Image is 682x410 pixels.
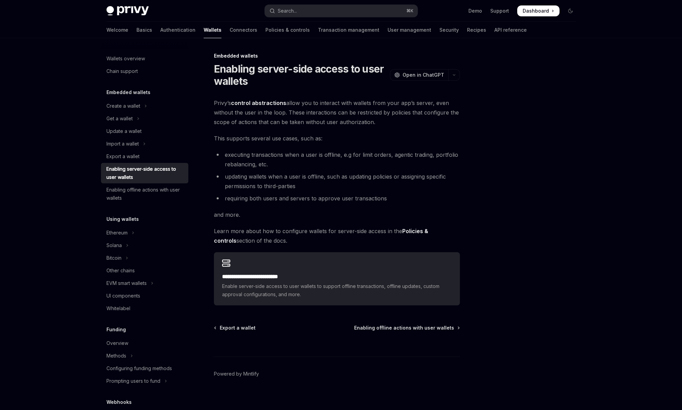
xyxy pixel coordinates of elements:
[231,100,286,107] a: control abstractions
[222,282,452,299] span: Enable server-side access to user wallets to support offline transactions, offline updates, custo...
[101,277,188,289] button: Toggle EVM smart wallets section
[214,194,460,203] li: requiring both users and servers to approve user transactions
[220,324,256,331] span: Export a wallet
[214,226,460,245] span: Learn more about how to configure wallets for server-side access in the section of the docs.
[467,22,486,38] a: Recipes
[106,140,139,148] div: Import a wallet
[214,172,460,191] li: updating wallets when a user is offline, such as updating policies or assigning specific permissi...
[106,67,138,75] div: Chain support
[214,52,460,59] div: Embedded wallets
[494,22,527,38] a: API reference
[101,227,188,239] button: Toggle Ethereum section
[106,325,126,334] h5: Funding
[101,65,188,77] a: Chain support
[106,127,142,135] div: Update a wallet
[101,302,188,315] a: Whitelabel
[406,8,413,14] span: ⌘ K
[106,115,133,123] div: Get a wallet
[101,100,188,112] button: Toggle Create a wallet section
[106,339,128,347] div: Overview
[354,324,454,331] span: Enabling offline actions with user wallets
[106,186,184,202] div: Enabling offline actions with user wallets
[106,6,149,16] img: dark logo
[106,102,140,110] div: Create a wallet
[106,398,132,406] h5: Webhooks
[106,267,135,275] div: Other chains
[160,22,195,38] a: Authentication
[101,150,188,163] a: Export a wallet
[106,88,150,96] h5: Embedded wallets
[490,7,509,14] a: Support
[204,22,221,38] a: Wallets
[101,252,188,264] button: Toggle Bitcoin section
[403,72,444,78] span: Open in ChatGPT
[106,165,184,181] div: Enabling server-side access to user wallets
[136,22,152,38] a: Basics
[517,5,560,16] a: Dashboard
[439,22,459,38] a: Security
[101,350,188,362] button: Toggle Methods section
[214,210,460,219] span: and more.
[106,352,126,360] div: Methods
[101,125,188,137] a: Update a wallet
[214,63,387,87] h1: Enabling server-side access to user wallets
[106,215,139,223] h5: Using wallets
[106,279,147,287] div: EVM smart wallets
[214,370,259,377] a: Powered by Mintlify
[354,324,459,331] a: Enabling offline actions with user wallets
[215,324,256,331] a: Export a wallet
[214,150,460,169] li: executing transactions when a user is offline, e.g for limit orders, agentic trading, portfolio r...
[106,22,128,38] a: Welcome
[101,290,188,302] a: UI components
[318,22,379,38] a: Transaction management
[101,362,188,375] a: Configuring funding methods
[468,7,482,14] a: Demo
[106,292,140,300] div: UI components
[106,229,128,237] div: Ethereum
[278,7,297,15] div: Search...
[101,138,188,150] button: Toggle Import a wallet section
[101,52,188,65] a: Wallets overview
[101,264,188,277] a: Other chains
[106,364,172,373] div: Configuring funding methods
[214,134,460,143] span: This supports several use cases, such as:
[101,163,188,183] a: Enabling server-side access to user wallets
[106,55,145,63] div: Wallets overview
[388,22,431,38] a: User management
[565,5,576,16] button: Toggle dark mode
[106,304,130,313] div: Whitelabel
[390,69,448,81] button: Open in ChatGPT
[106,254,121,262] div: Bitcoin
[106,241,122,249] div: Solana
[101,112,188,125] button: Toggle Get a wallet section
[523,7,549,14] span: Dashboard
[214,98,460,127] span: Privy’s allow you to interact with wallets from your app’s server, even without the user in the l...
[101,337,188,349] a: Overview
[106,377,160,385] div: Prompting users to fund
[101,184,188,204] a: Enabling offline actions with user wallets
[265,5,418,17] button: Open search
[101,239,188,252] button: Toggle Solana section
[106,152,140,161] div: Export a wallet
[265,22,310,38] a: Policies & controls
[230,22,257,38] a: Connectors
[101,375,188,387] button: Toggle Prompting users to fund section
